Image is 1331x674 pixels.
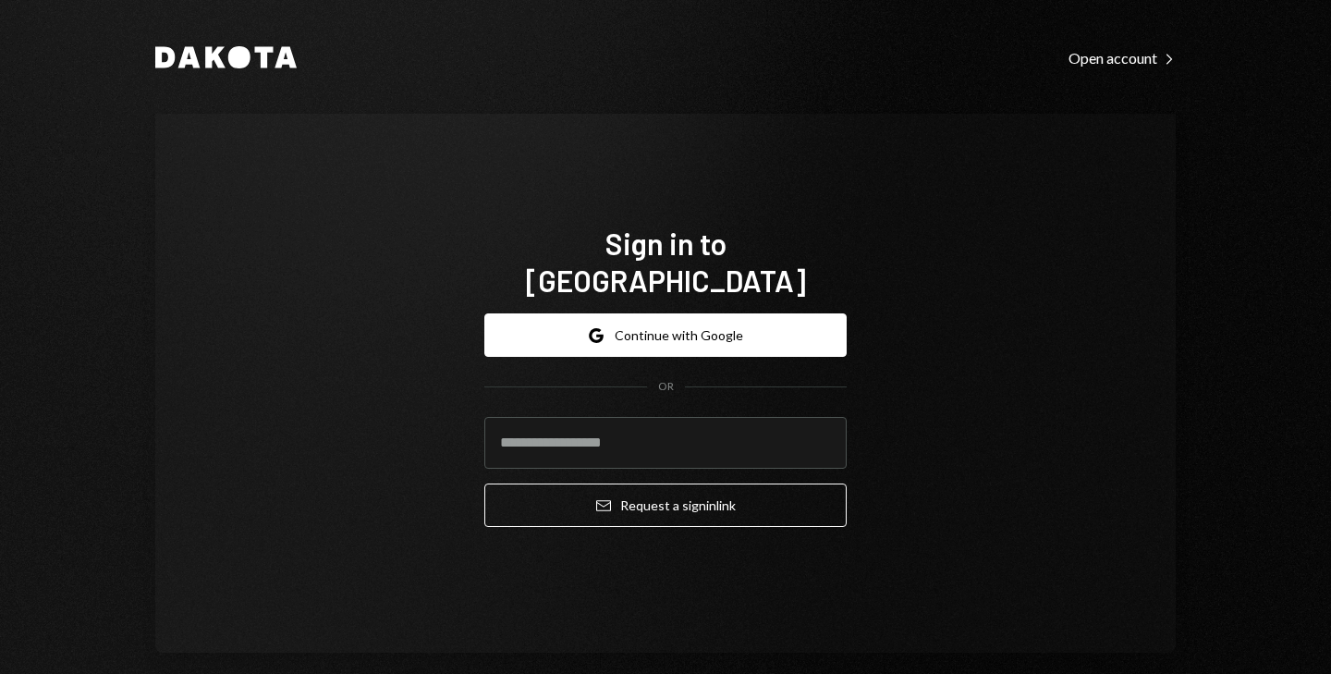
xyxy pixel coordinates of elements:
div: OR [658,379,674,395]
button: Request a signinlink [484,484,847,527]
button: Continue with Google [484,313,847,357]
div: Open account [1068,49,1176,67]
a: Open account [1068,47,1176,67]
h1: Sign in to [GEOGRAPHIC_DATA] [484,225,847,299]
